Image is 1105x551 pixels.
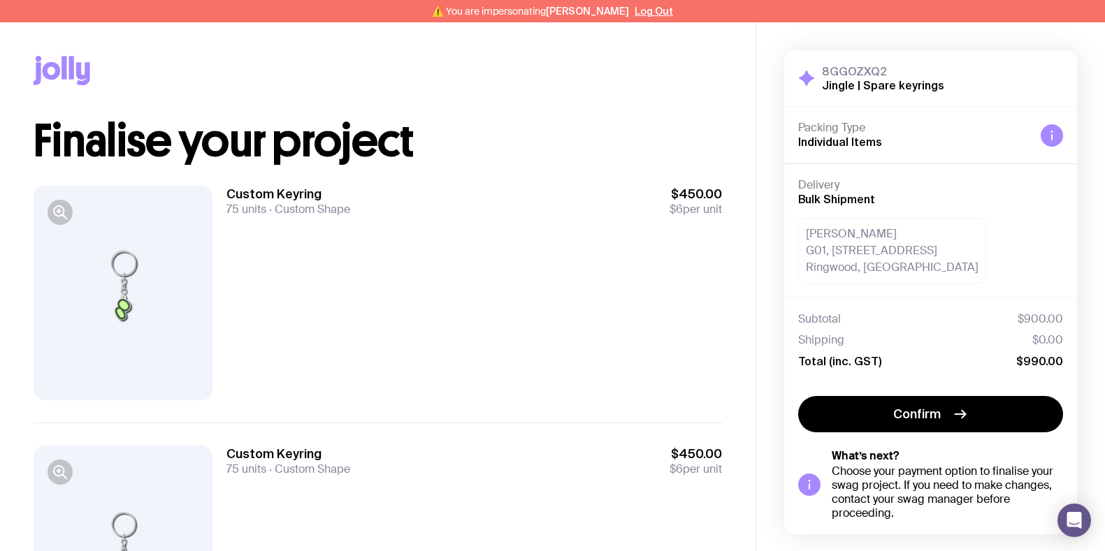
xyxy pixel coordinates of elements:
span: per unit [670,203,722,216]
span: $990.00 [1016,354,1063,368]
span: $900.00 [1018,312,1063,326]
span: Custom Shape [266,462,350,476]
span: $450.00 [670,186,722,203]
span: 75 units [226,202,266,216]
span: [PERSON_NAME] [546,6,629,17]
h3: 8GGOZXQ2 [822,64,944,78]
h4: Packing Type [798,121,1030,135]
div: Open Intercom Messenger [1057,504,1091,537]
span: Shipping [798,333,844,347]
h5: What’s next? [832,449,1063,463]
div: Choose your payment option to finalise your swag project. If you need to make changes, contact yo... [832,464,1063,520]
span: $450.00 [670,446,722,462]
span: $0.00 [1032,333,1063,347]
button: Confirm [798,396,1063,432]
span: Individual Items [798,135,882,148]
span: Bulk Shipment [798,193,875,205]
h2: Jingle | Spare keyrings [822,78,944,92]
span: 75 units [226,462,266,476]
h4: Delivery [798,178,1063,192]
h3: Custom Keyring [226,186,350,203]
span: Confirm [893,406,941,423]
h3: Custom Keyring [226,446,350,462]
span: $6 [670,202,683,216]
span: Subtotal [798,312,841,326]
button: Log Out [635,6,673,17]
span: ⚠️ You are impersonating [432,6,629,17]
span: Total (inc. GST) [798,354,881,368]
h1: Finalise your project [34,119,722,163]
span: per unit [670,462,722,476]
span: $6 [670,462,683,476]
span: Custom Shape [266,202,350,216]
div: [PERSON_NAME] G01, [STREET_ADDRESS] Ringwood, [GEOGRAPHIC_DATA] [798,218,986,284]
